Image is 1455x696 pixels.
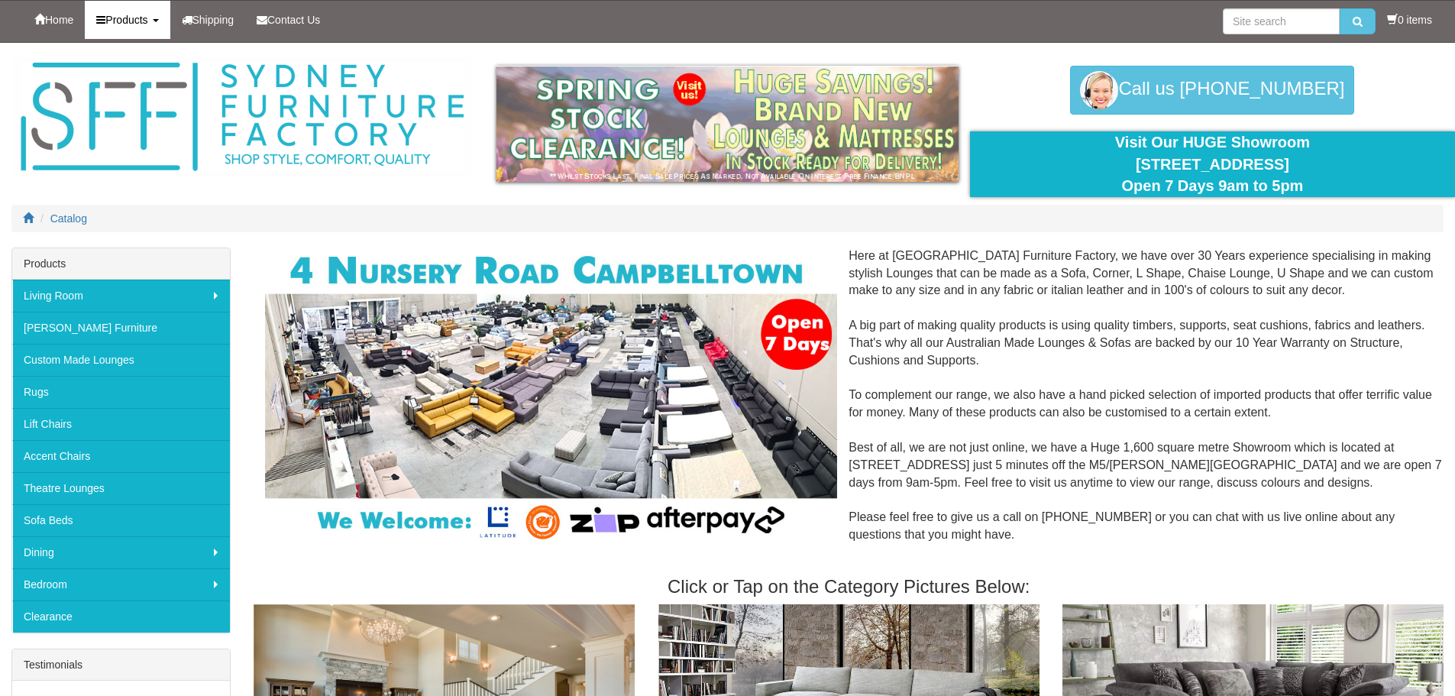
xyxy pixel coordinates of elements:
[13,58,471,176] img: Sydney Furniture Factory
[496,66,959,182] img: spring-sale.gif
[265,248,837,545] img: Corner Modular Lounges
[1223,8,1340,34] input: Site search
[12,248,230,280] div: Products
[254,248,1444,562] div: Here at [GEOGRAPHIC_DATA] Furniture Factory, we have over 30 Years experience specialising in mak...
[12,280,230,312] a: Living Room
[12,536,230,568] a: Dining
[267,14,320,26] span: Contact Us
[45,14,73,26] span: Home
[981,131,1444,197] div: Visit Our HUGE Showroom [STREET_ADDRESS] Open 7 Days 9am to 5pm
[245,1,331,39] a: Contact Us
[254,577,1444,597] h3: Click or Tap on the Category Pictures Below:
[12,601,230,633] a: Clearance
[12,504,230,536] a: Sofa Beds
[85,1,170,39] a: Products
[12,440,230,472] a: Accent Chairs
[170,1,246,39] a: Shipping
[105,14,147,26] span: Products
[192,14,234,26] span: Shipping
[12,649,230,681] div: Testimonials
[12,376,230,408] a: Rugs
[12,472,230,504] a: Theatre Lounges
[12,312,230,344] a: [PERSON_NAME] Furniture
[12,344,230,376] a: Custom Made Lounges
[12,408,230,440] a: Lift Chairs
[23,1,85,39] a: Home
[1387,12,1432,28] li: 0 items
[12,568,230,601] a: Bedroom
[50,212,87,225] a: Catalog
